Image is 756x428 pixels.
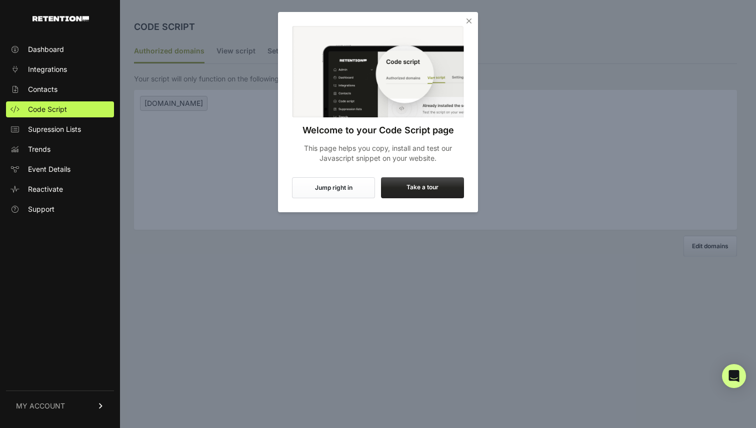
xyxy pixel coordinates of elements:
[6,161,114,177] a: Event Details
[28,144,50,154] span: Trends
[28,204,54,214] span: Support
[28,164,70,174] span: Event Details
[464,16,474,26] i: Close
[292,177,375,198] button: Jump right in
[6,101,114,117] a: Code Script
[28,44,64,54] span: Dashboard
[292,26,464,117] img: Code Script Onboarding
[6,41,114,57] a: Dashboard
[28,104,67,114] span: Code Script
[16,401,65,411] span: MY ACCOUNT
[6,181,114,197] a: Reactivate
[6,141,114,157] a: Trends
[6,391,114,421] a: MY ACCOUNT
[28,64,67,74] span: Integrations
[6,61,114,77] a: Integrations
[6,121,114,137] a: Supression Lists
[28,124,81,134] span: Supression Lists
[292,143,464,163] p: This page helps you copy, install and test our Javascript snippet on your website.
[381,177,464,198] label: Take a tour
[722,364,746,388] div: Open Intercom Messenger
[6,201,114,217] a: Support
[32,16,89,21] img: Retention.com
[28,84,57,94] span: Contacts
[292,123,464,137] h3: Welcome to your Code Script page
[28,184,63,194] span: Reactivate
[6,81,114,97] a: Contacts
